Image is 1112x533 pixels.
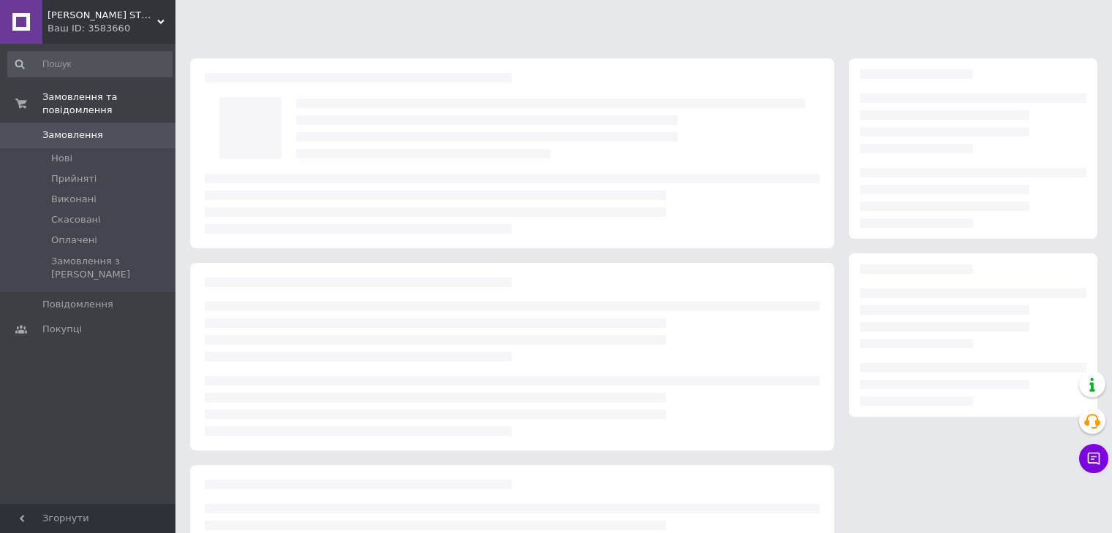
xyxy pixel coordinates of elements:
[51,152,72,165] span: Нові
[51,193,97,206] span: Виконані
[51,172,97,185] span: Прийняті
[48,9,157,22] span: ROZZY STORE
[51,255,171,281] span: Замовлення з [PERSON_NAME]
[42,298,113,311] span: Повідомлення
[48,22,175,35] div: Ваш ID: 3583660
[42,323,82,336] span: Покупці
[42,129,103,142] span: Замовлення
[1079,444,1108,473] button: Чат з покупцем
[51,213,101,226] span: Скасовані
[51,234,97,247] span: Оплачені
[42,91,175,117] span: Замовлення та повідомлення
[7,51,173,77] input: Пошук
